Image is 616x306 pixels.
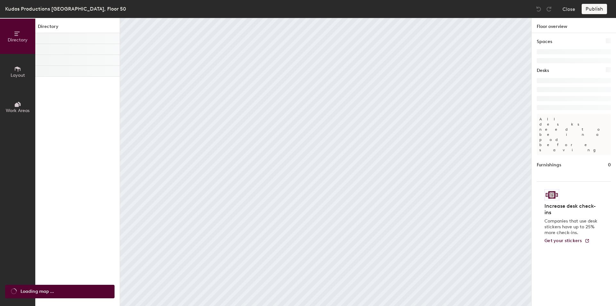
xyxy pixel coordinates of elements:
[6,108,30,113] span: Work Areas
[544,238,590,244] a: Get your stickers
[11,73,25,78] span: Layout
[532,18,616,33] h1: Floor overview
[544,218,599,236] p: Companies that use desk stickers have up to 25% more check-ins.
[35,23,120,33] h1: Directory
[546,6,552,12] img: Redo
[544,238,582,243] span: Get your stickers
[535,6,542,12] img: Undo
[562,4,575,14] button: Close
[608,162,611,169] h1: 0
[120,18,531,306] canvas: Map
[537,162,561,169] h1: Furnishings
[537,38,552,45] h1: Spaces
[5,5,126,13] div: Kudos Productions [GEOGRAPHIC_DATA], Floor 50
[544,203,599,216] h4: Increase desk check-ins
[21,288,54,295] span: Loading map ...
[537,67,549,74] h1: Desks
[537,114,611,155] p: All desks need to be in a pod before saving
[544,189,559,200] img: Sticker logo
[8,37,28,43] span: Directory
